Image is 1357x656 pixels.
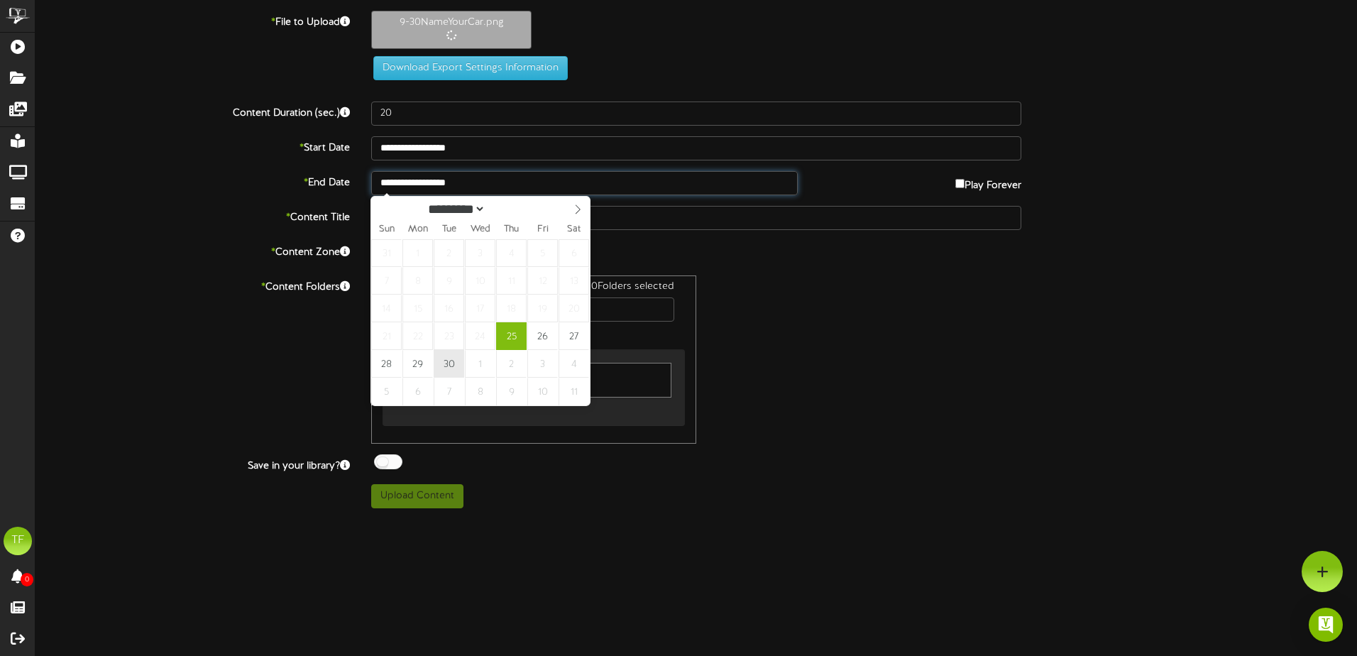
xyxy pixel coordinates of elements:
[402,322,433,350] span: September 22, 2025
[559,267,589,295] span: September 13, 2025
[465,350,495,378] span: October 1, 2025
[434,350,464,378] span: September 30, 2025
[4,527,32,555] div: TF
[402,267,433,295] span: September 8, 2025
[434,295,464,322] span: September 16, 2025
[371,206,1021,230] input: Title of this Content
[559,378,589,405] span: October 11, 2025
[371,484,463,508] button: Upload Content
[496,322,527,350] span: September 25, 2025
[402,239,433,267] span: September 1, 2025
[366,62,568,73] a: Download Export Settings Information
[434,267,464,295] span: September 9, 2025
[527,267,558,295] span: September 12, 2025
[25,136,361,155] label: Start Date
[1309,608,1343,642] div: Open Intercom Messenger
[465,225,496,234] span: Wed
[25,454,361,474] label: Save in your library?
[402,295,433,322] span: September 15, 2025
[371,378,402,405] span: October 5, 2025
[434,378,464,405] span: October 7, 2025
[559,350,589,378] span: October 4, 2025
[21,573,33,586] span: 0
[373,56,568,80] button: Download Export Settings Information
[371,322,402,350] span: September 21, 2025
[465,267,495,295] span: September 10, 2025
[527,350,558,378] span: October 3, 2025
[527,322,558,350] span: September 26, 2025
[496,295,527,322] span: September 18, 2025
[371,239,402,267] span: August 31, 2025
[371,350,402,378] span: September 28, 2025
[527,225,559,234] span: Fri
[559,239,589,267] span: September 6, 2025
[559,322,589,350] span: September 27, 2025
[465,239,495,267] span: September 3, 2025
[402,350,433,378] span: September 29, 2025
[25,11,361,30] label: File to Upload
[371,267,402,295] span: September 7, 2025
[465,322,495,350] span: September 24, 2025
[496,350,527,378] span: October 2, 2025
[559,295,589,322] span: September 20, 2025
[527,239,558,267] span: September 5, 2025
[496,378,527,405] span: October 9, 2025
[25,206,361,225] label: Content Title
[527,378,558,405] span: October 10, 2025
[402,225,434,234] span: Mon
[486,202,537,217] input: Year
[955,171,1021,193] label: Play Forever
[496,225,527,234] span: Thu
[25,102,361,121] label: Content Duration (sec.)
[434,322,464,350] span: September 23, 2025
[559,225,590,234] span: Sat
[955,179,965,188] input: Play Forever
[496,267,527,295] span: September 11, 2025
[434,225,465,234] span: Tue
[402,378,433,405] span: October 6, 2025
[371,295,402,322] span: September 14, 2025
[465,378,495,405] span: October 8, 2025
[465,295,495,322] span: September 17, 2025
[25,241,361,260] label: Content Zone
[371,225,402,234] span: Sun
[496,239,527,267] span: September 4, 2025
[25,171,361,190] label: End Date
[25,275,361,295] label: Content Folders
[527,295,558,322] span: September 19, 2025
[434,239,464,267] span: September 2, 2025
